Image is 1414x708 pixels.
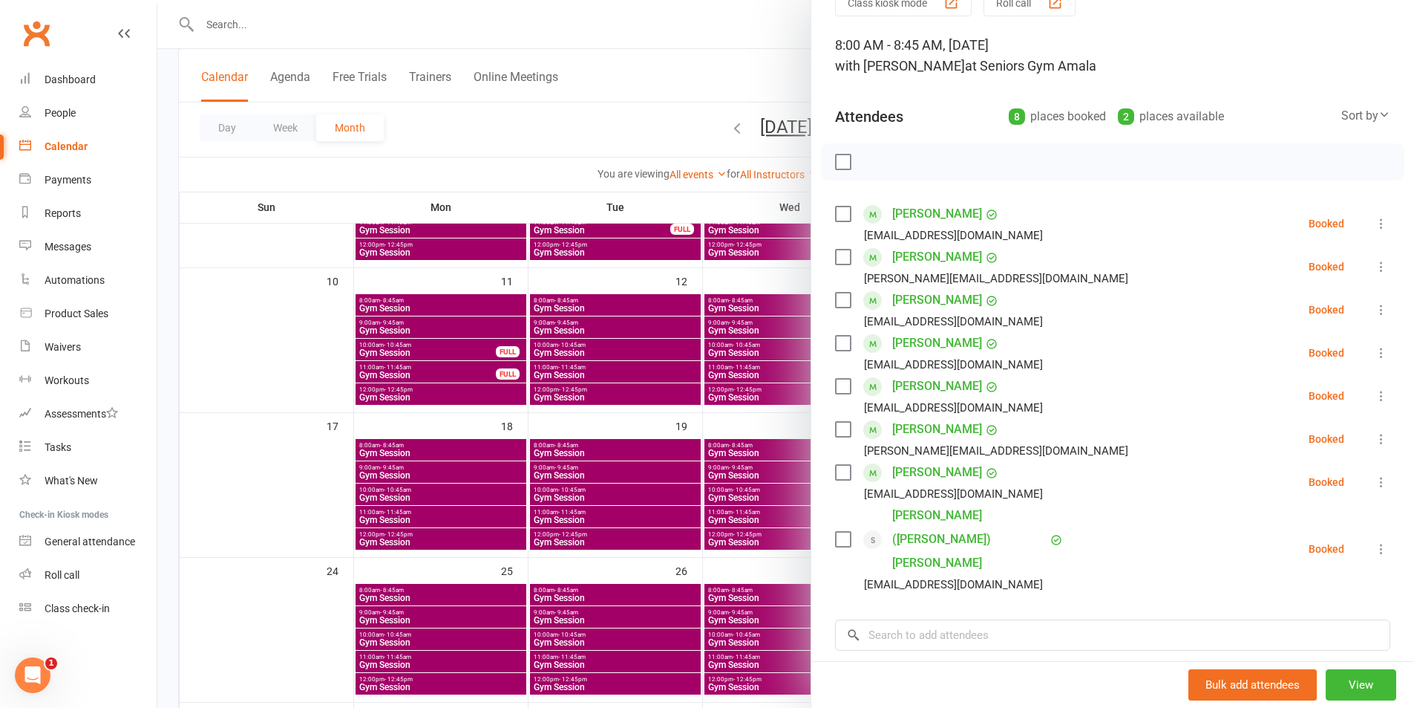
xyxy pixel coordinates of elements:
[892,418,982,441] a: [PERSON_NAME]
[19,592,157,626] a: Class kiosk mode
[19,63,157,97] a: Dashboard
[1118,108,1134,125] div: 2
[45,603,110,614] div: Class check-in
[19,464,157,498] a: What's New
[45,475,98,487] div: What's New
[864,398,1043,418] div: [EMAIL_ADDRESS][DOMAIN_NAME]
[45,107,76,119] div: People
[45,140,88,152] div: Calendar
[45,441,71,453] div: Tasks
[1309,477,1344,487] div: Booked
[19,197,157,230] a: Reports
[45,308,108,319] div: Product Sales
[19,264,157,297] a: Automations
[1309,305,1344,315] div: Booked
[45,374,89,386] div: Workouts
[19,97,157,130] a: People
[45,74,96,85] div: Dashboard
[892,288,982,312] a: [PERSON_NAME]
[45,341,81,353] div: Waivers
[1118,106,1224,127] div: places available
[1326,669,1396,701] button: View
[864,441,1128,461] div: [PERSON_NAME][EMAIL_ADDRESS][DOMAIN_NAME]
[864,575,1043,594] div: [EMAIL_ADDRESS][DOMAIN_NAME]
[892,504,1047,575] a: [PERSON_NAME] ([PERSON_NAME]) [PERSON_NAME]
[835,106,903,127] div: Attendees
[1009,106,1106,127] div: places booked
[19,297,157,331] a: Product Sales
[835,620,1390,651] input: Search to add attendees
[45,207,81,219] div: Reports
[1309,262,1344,272] div: Booked
[15,657,50,693] iframe: Intercom live chat
[1309,348,1344,358] div: Booked
[1309,544,1344,554] div: Booked
[45,657,57,669] span: 1
[19,130,157,163] a: Calendar
[45,241,91,253] div: Messages
[19,230,157,264] a: Messages
[892,245,982,269] a: [PERSON_NAME]
[19,397,157,431] a: Assessments
[19,525,157,559] a: General attendance kiosk mode
[45,569,79,581] div: Roll call
[892,202,982,226] a: [PERSON_NAME]
[19,559,157,592] a: Roll call
[45,174,91,186] div: Payments
[965,58,1096,74] span: at Seniors Gym Amala
[835,58,965,74] span: with [PERSON_NAME]
[45,274,105,286] div: Automations
[19,163,157,197] a: Payments
[864,226,1043,245] div: [EMAIL_ADDRESS][DOMAIN_NAME]
[19,364,157,397] a: Workouts
[1341,106,1390,126] div: Sort by
[864,269,1128,288] div: [PERSON_NAME][EMAIL_ADDRESS][DOMAIN_NAME]
[1309,434,1344,444] div: Booked
[864,355,1043,374] div: [EMAIL_ADDRESS][DOMAIN_NAME]
[1009,108,1025,125] div: 8
[45,536,135,548] div: General attendance
[1309,218,1344,229] div: Booked
[864,484,1043,504] div: [EMAIL_ADDRESS][DOMAIN_NAME]
[835,35,1390,77] div: 8:00 AM - 8:45 AM, [DATE]
[864,312,1043,331] div: [EMAIL_ADDRESS][DOMAIN_NAME]
[892,331,982,355] a: [PERSON_NAME]
[45,408,118,420] div: Assessments
[892,461,982,484] a: [PERSON_NAME]
[1188,669,1317,701] button: Bulk add attendees
[19,431,157,464] a: Tasks
[19,331,157,364] a: Waivers
[18,15,55,52] a: Clubworx
[892,374,982,398] a: [PERSON_NAME]
[1309,391,1344,401] div: Booked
